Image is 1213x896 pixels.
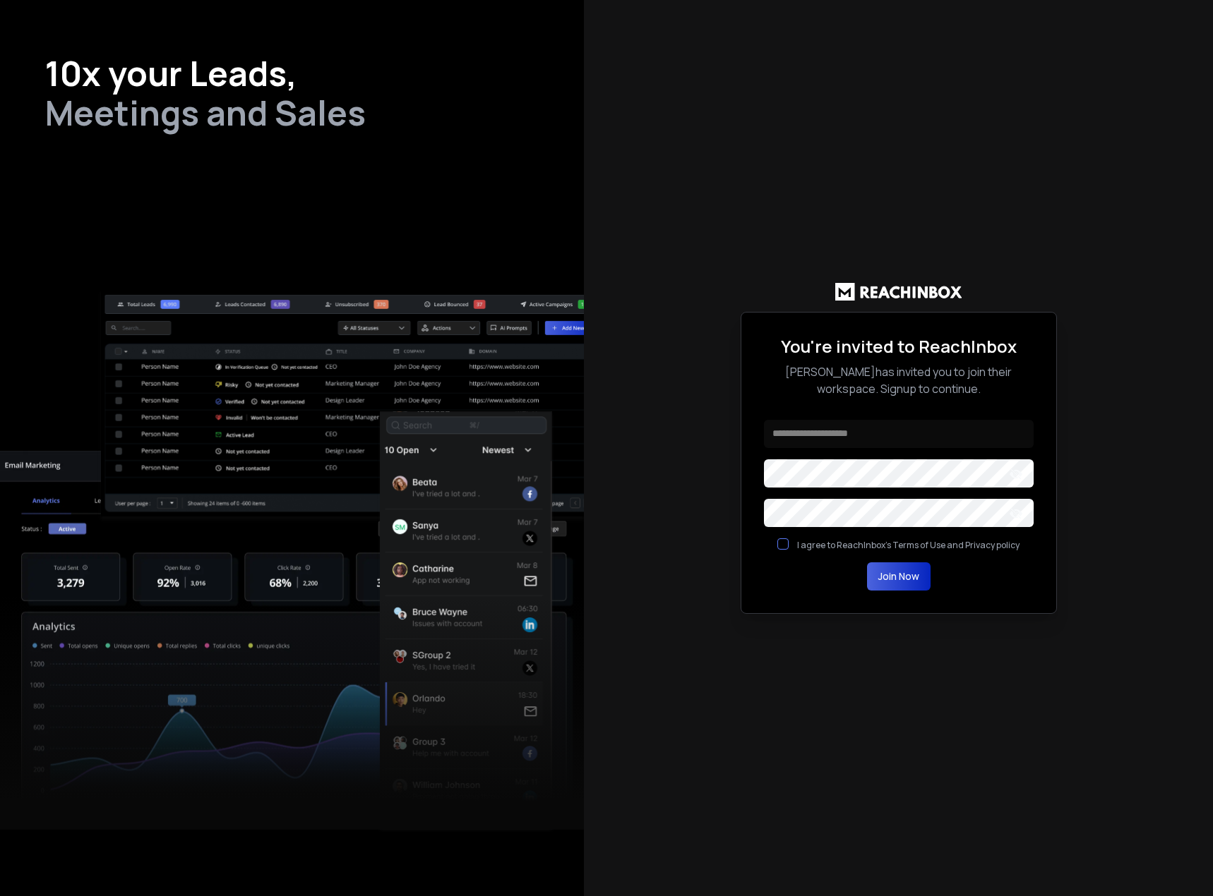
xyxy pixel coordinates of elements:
h2: Meetings and Sales [45,96,539,130]
p: [PERSON_NAME] has invited you to join their workspace. Signup to continue. [764,363,1034,397]
h1: 10x your Leads, [45,56,539,90]
h2: You're invited to ReachInbox [764,335,1034,358]
label: I agree to ReachInbox's Terms of Use and Privacy policy [797,539,1020,551]
button: Join Now [867,562,931,591]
